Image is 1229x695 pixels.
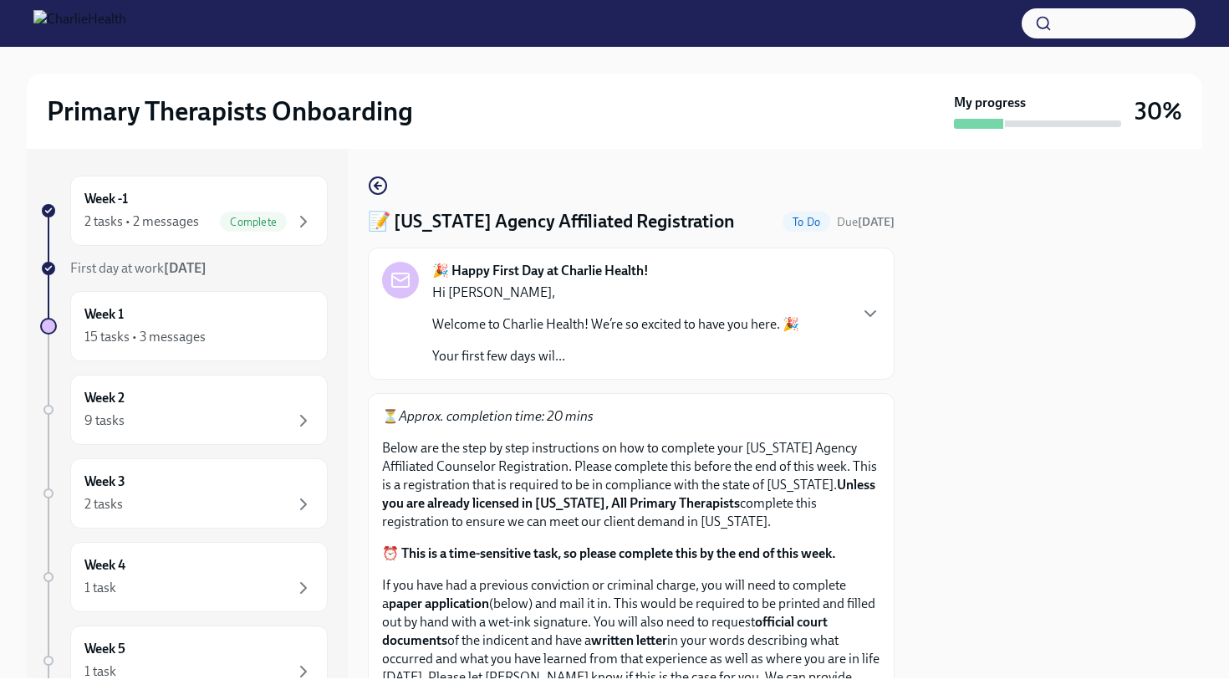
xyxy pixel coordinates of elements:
h6: Week 4 [84,556,125,575]
p: Hi [PERSON_NAME], [432,284,799,302]
strong: paper application [389,595,489,611]
img: CharlieHealth [33,10,126,37]
div: 1 task [84,579,116,597]
em: Approx. completion time: 20 mins [399,408,594,424]
strong: [DATE] [164,260,207,276]
div: 1 task [84,662,116,681]
a: Week 32 tasks [40,458,328,529]
h6: Week 1 [84,305,124,324]
div: 2 tasks [84,495,123,514]
h4: 📝 [US_STATE] Agency Affiliated Registration [368,209,735,234]
h6: Week 3 [84,473,125,491]
p: Welcome to Charlie Health! We’re so excited to have you here. 🎉 [432,315,799,334]
h6: Week 5 [84,640,125,658]
a: First day at work[DATE] [40,259,328,278]
span: August 18th, 2025 07:00 [837,214,895,230]
span: Complete [220,216,287,228]
h2: Primary Therapists Onboarding [47,95,413,128]
strong: ⏰ This is a time-sensitive task, so please complete this by the end of this week. [382,545,836,561]
strong: [DATE] [858,215,895,229]
strong: My progress [954,94,1026,112]
p: ⏳ [382,407,880,426]
p: Your first few days wil... [432,347,799,365]
div: 15 tasks • 3 messages [84,328,206,346]
h6: Week 2 [84,389,125,407]
div: 2 tasks • 2 messages [84,212,199,231]
a: Week 115 tasks • 3 messages [40,291,328,361]
span: Due [837,215,895,229]
a: Week 29 tasks [40,375,328,445]
strong: written letter [591,632,667,648]
a: Week 41 task [40,542,328,612]
div: 9 tasks [84,411,125,430]
h3: 30% [1135,96,1182,126]
span: To Do [783,216,830,228]
p: Below are the step by step instructions on how to complete your [US_STATE] Agency Affiliated Coun... [382,439,880,531]
strong: 🎉 Happy First Day at Charlie Health! [432,262,649,280]
h6: Week -1 [84,190,128,208]
a: Week -12 tasks • 2 messagesComplete [40,176,328,246]
span: First day at work [70,260,207,276]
